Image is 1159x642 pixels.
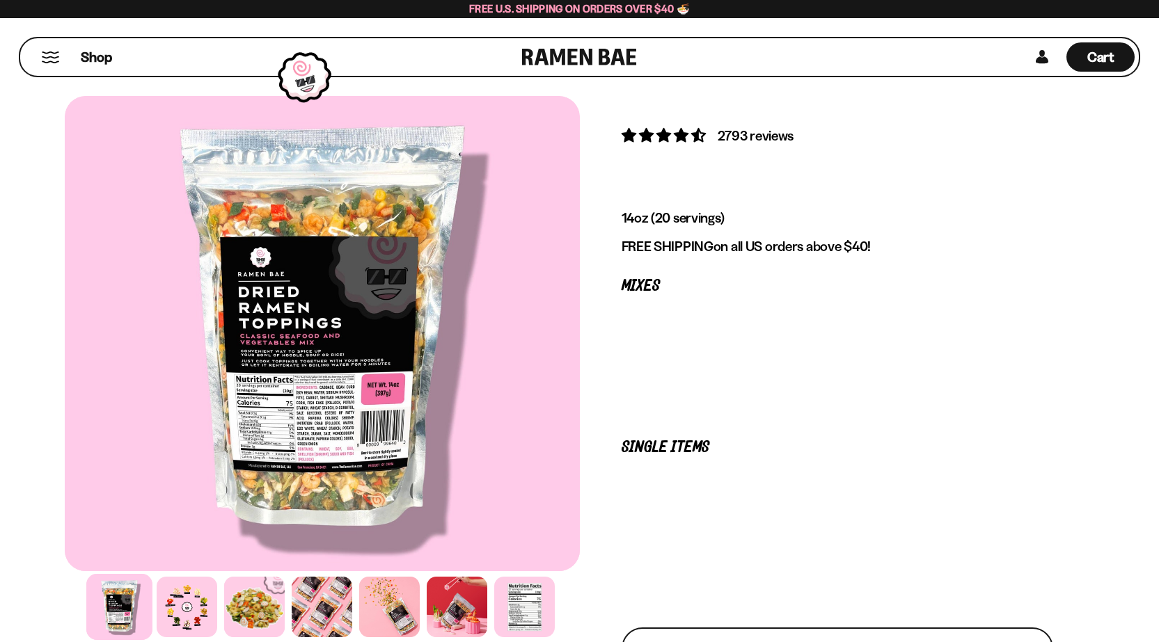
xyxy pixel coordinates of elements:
[622,238,713,255] strong: FREE SHIPPING
[41,51,60,63] button: Mobile Menu Trigger
[469,2,690,15] span: Free U.S. Shipping on Orders over $40 🍜
[718,127,794,144] span: 2793 reviews
[1087,49,1114,65] span: Cart
[1066,38,1135,76] a: Cart
[81,42,112,72] a: Shop
[81,48,112,67] span: Shop
[622,238,1053,255] p: on all US orders above $40!
[622,127,709,144] span: 4.68 stars
[622,280,1053,293] p: Mixes
[622,441,1053,454] p: Single Items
